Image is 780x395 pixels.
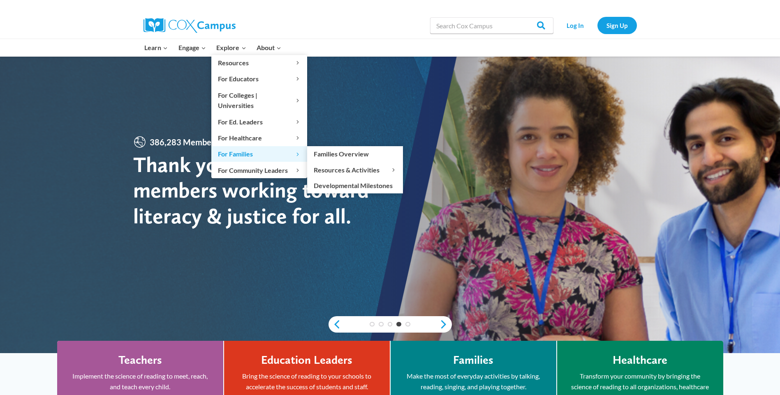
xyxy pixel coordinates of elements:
[329,316,452,333] div: content slider buttons
[370,322,375,327] a: 1
[251,39,287,56] button: Child menu of About
[597,17,637,34] a: Sign Up
[558,17,637,34] nav: Secondary Navigation
[211,71,307,87] button: Child menu of For Educators
[405,322,410,327] a: 5
[139,39,287,56] nav: Primary Navigation
[69,371,211,392] p: Implement the science of reading to meet, reach, and teach every child.
[211,87,307,113] button: Child menu of For Colleges | Universities
[211,55,307,71] button: Child menu of Resources
[236,371,377,392] p: Bring the science of reading to your schools to accelerate the success of students and staff.
[211,39,252,56] button: Child menu of Explore
[558,17,593,34] a: Log In
[440,319,452,329] a: next
[139,39,174,56] button: Child menu of Learn
[307,178,403,193] a: Developmental Milestones
[613,353,667,367] h4: Healthcare
[453,353,493,367] h4: Families
[211,146,307,162] button: Child menu of For Families
[173,39,211,56] button: Child menu of Engage
[211,114,307,129] button: Child menu of For Ed. Leaders
[396,322,401,327] a: 4
[307,162,403,177] button: Child menu of Resources & Activities
[403,371,544,392] p: Make the most of everyday activities by talking, reading, singing, and playing together.
[146,135,222,149] span: 386,283 Members
[307,146,403,162] a: Families Overview
[329,319,341,329] a: previous
[261,353,352,367] h4: Education Leaders
[388,322,393,327] a: 3
[133,152,390,229] div: Thank you to our 375,000+ members working toward literacy & justice for all.
[211,162,307,178] button: Child menu of For Community Leaders
[144,18,236,33] img: Cox Campus
[118,353,162,367] h4: Teachers
[211,130,307,146] button: Child menu of For Healthcare
[379,322,384,327] a: 2
[430,17,553,34] input: Search Cox Campus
